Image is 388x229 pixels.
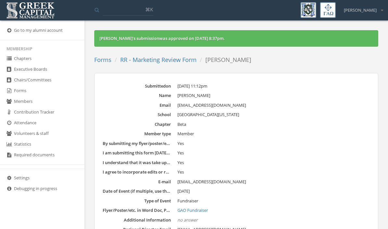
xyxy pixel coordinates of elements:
[340,2,383,13] div: [PERSON_NAME]
[103,121,171,127] dt: Chapter
[177,188,190,194] span: [DATE]
[177,83,207,89] span: [DATE] 11:12pm
[145,6,153,13] span: ⌘K
[177,140,184,146] span: Yes
[195,35,224,41] span: [DATE] 8:37pm
[103,207,171,213] dt: Flyer/Poster/etc. in Word Doc, PDF or JPEG format, for videos submit link/file via email
[177,112,370,118] dd: [GEOGRAPHIC_DATA][US_STATE]
[99,35,373,42] div: [PERSON_NAME] 's submission was approved on .
[103,112,171,118] dt: School
[103,217,171,223] dt: Additional Information
[177,169,184,175] span: Yes
[103,83,171,89] dt: Submitted on
[177,92,370,99] dd: [PERSON_NAME]
[103,160,171,166] dt: I understand that it was take up to one (1) week to review
[177,150,184,156] span: Yes
[120,56,197,64] a: RR - Marketing Review Form
[103,131,171,137] dt: Member type
[103,140,171,147] dt: By submitting my flyer/poster/etc. for review, I have reviewed the Brand Standards Manual
[103,179,171,185] dt: E-mail
[177,198,198,204] span: Fundraiser
[344,7,377,13] span: [PERSON_NAME]
[103,92,171,99] dt: Name
[177,121,370,128] dd: Beta
[94,56,111,64] a: Forms
[177,207,370,214] a: GAO Fundraiser
[103,169,171,175] dt: I agree to incorporate edits or revisions by a Gamma Alpha Omega national representative once ite...
[197,56,251,64] li: [PERSON_NAME]
[103,198,171,204] dt: Type of Event
[177,160,184,165] span: Yes
[177,102,370,109] dd: [EMAIL_ADDRESS][DOMAIN_NAME]
[177,131,370,137] dd: Member
[103,102,171,108] dt: Email
[103,150,171,156] dt: I am submitting this form within two weeks prior to the event's start date
[103,188,171,194] dt: Date of Event (if multiple, use the first date)
[177,217,198,223] em: no answer
[177,179,246,185] span: [EMAIL_ADDRESS][DOMAIN_NAME]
